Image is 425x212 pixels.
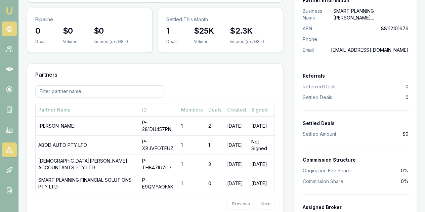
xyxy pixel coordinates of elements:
p: Settled This Month [166,16,275,23]
td: 1 [206,136,224,155]
div: Members [181,107,203,113]
img: emu-icon-u.png [5,7,13,15]
span: Email [302,47,313,53]
td: 1 [178,136,206,155]
span: ABN [302,25,312,32]
div: Deals [166,39,178,44]
div: Settled Deals [302,120,409,127]
h3: $0 [94,26,128,36]
td: [PERSON_NAME] [36,117,139,136]
td: P-E9QMYAOFAK [139,174,178,193]
h3: $25K [194,26,214,36]
span: 0 [406,83,409,90]
td: [DATE] [249,155,274,174]
span: Settled Deals [302,94,332,101]
span: 88112101676 [381,25,409,32]
h3: $2.3K [230,26,264,36]
span: [EMAIL_ADDRESS][DOMAIN_NAME] [331,47,409,53]
h3: 1 [166,26,178,36]
td: [DATE] [249,117,274,136]
td: SMART PLANNING FINANCIAL SOLUTIONS PTY LTD [36,174,139,193]
td: [DATE] [224,174,249,193]
span: Referred Deals [302,83,336,90]
td: [DATE] [224,117,249,136]
span: SMART PLANNING [PERSON_NAME]... [333,8,409,21]
div: Signed [251,107,272,113]
span: 0 [406,94,409,101]
h3: 0 [35,26,47,36]
div: Assigned Broker [302,204,409,211]
span: Origination Fee Share [302,167,350,174]
div: Income (ex. GST) [94,39,128,44]
td: 1 [178,155,206,174]
div: Volume [63,39,78,44]
td: 2 [206,117,224,136]
div: Referrals [302,73,409,79]
input: Filter partner name... [35,85,164,97]
h3: Partners [35,72,275,77]
div: Deals [208,107,222,113]
div: Deals [35,39,47,44]
td: 0 [206,174,224,193]
td: [DATE] [224,136,249,155]
td: 1 [178,117,206,136]
td: ABOD AUTO PTY LTD [36,136,139,155]
td: 3 [206,155,224,174]
div: Partner Name [38,107,137,113]
td: P-281DU457PN [139,117,178,136]
div: Volume [194,39,214,44]
td: [DATE] [249,174,274,193]
div: ID [142,107,176,113]
span: Commission Share [302,178,343,185]
div: Not Signed [251,138,272,152]
td: P-THB47IU7G7 [139,155,178,174]
span: 0% [401,167,409,174]
td: P-XBJVFOTFUZ [139,136,178,155]
span: Phone [302,36,317,43]
div: Commission Structure [302,157,409,163]
td: [DATE] [224,155,249,174]
span: Settled Amount [302,131,336,137]
span: 0% [401,178,409,185]
div: Created [227,107,246,113]
span: $0 [402,131,409,137]
td: [DEMOGRAPHIC_DATA][PERSON_NAME] ACCOUNTANTS PTY LTD [36,155,139,174]
span: Business Name [302,8,333,21]
div: Income (ex. GST) [230,39,264,44]
h3: $0 [63,26,78,36]
td: 1 [178,174,206,193]
p: Pipeline [35,16,144,23]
